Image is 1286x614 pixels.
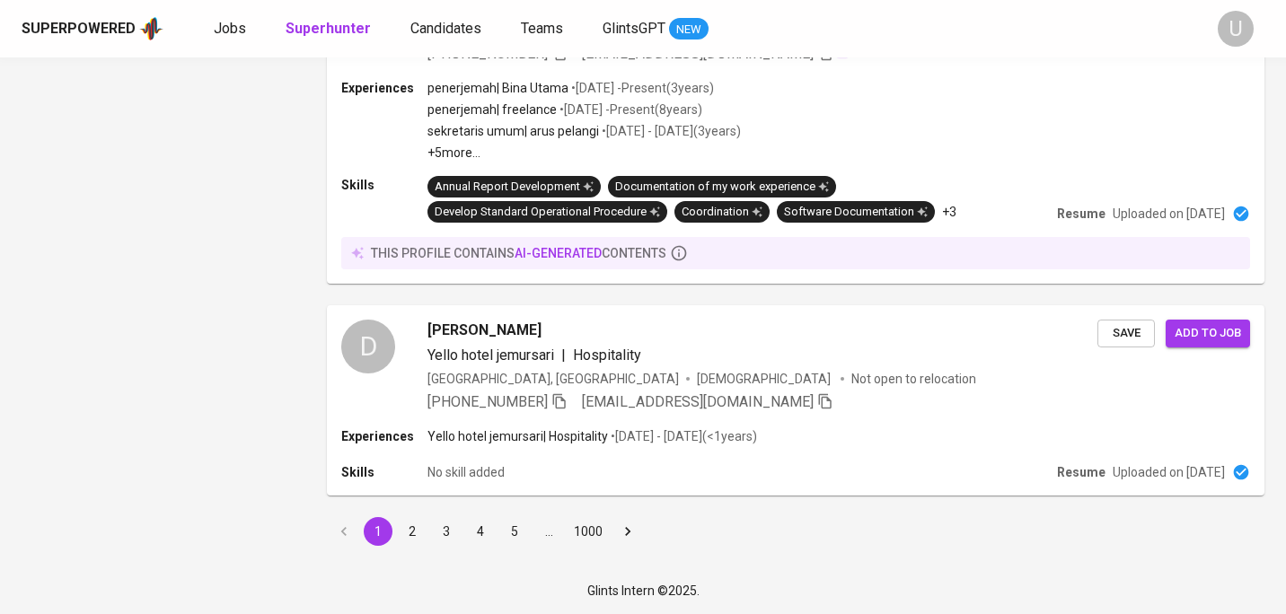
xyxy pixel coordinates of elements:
p: Experiences [341,79,427,97]
p: Uploaded on [DATE] [1113,205,1225,223]
div: Coordination [682,204,762,221]
button: Go to page 4 [466,517,495,546]
span: [EMAIL_ADDRESS][DOMAIN_NAME] [582,393,814,410]
p: this profile contains contents [371,244,666,262]
span: [PHONE_NUMBER] [427,45,548,62]
button: Go to page 5 [500,517,529,546]
span: Teams [521,20,563,37]
p: penerjemah | freelance [427,101,557,118]
span: [PHONE_NUMBER] [427,393,548,410]
div: Documentation of my work experience [615,179,829,196]
nav: pagination navigation [327,517,645,546]
span: Add to job [1175,323,1241,344]
span: Yello hotel jemursari [427,346,554,364]
a: GlintsGPT NEW [603,18,709,40]
button: Go to page 2 [398,517,427,546]
p: Skills [341,463,427,481]
span: [DEMOGRAPHIC_DATA] [697,370,833,388]
div: … [534,522,563,540]
span: [PERSON_NAME] [427,320,542,341]
p: • [DATE] - Present ( 3 years ) [568,79,714,97]
button: Save [1097,320,1155,347]
div: Superpowered [22,19,136,39]
button: page 1 [364,517,392,546]
a: Teams [521,18,567,40]
span: Save [1106,323,1146,344]
div: Annual Report Development [435,179,594,196]
span: Candidates [410,20,481,37]
div: Develop Standard Operational Procedure [435,204,660,221]
b: Superhunter [286,20,371,37]
span: Hospitality [573,346,641,364]
div: Software Documentation [784,204,928,221]
a: Superhunter [286,18,374,40]
p: Skills [341,176,427,194]
p: +5 more ... [427,144,741,162]
a: D[PERSON_NAME]Yello hotel jemursari|Hospitality[GEOGRAPHIC_DATA], [GEOGRAPHIC_DATA][DEMOGRAPHIC_D... [327,305,1264,496]
span: NEW [669,21,709,39]
div: U [1218,11,1254,47]
p: penerjemah | Bina Utama [427,79,568,97]
button: Go to page 3 [432,517,461,546]
a: Candidates [410,18,485,40]
button: Go to page 1000 [568,517,608,546]
span: [EMAIL_ADDRESS][DOMAIN_NAME] [582,45,814,62]
button: Go to next page [613,517,642,546]
a: Jobs [214,18,250,40]
p: Uploaded on [DATE] [1113,463,1225,481]
span: | [561,345,566,366]
button: Add to job [1166,320,1250,347]
p: • [DATE] - [DATE] ( <1 years ) [608,427,757,445]
p: +3 [942,203,956,221]
img: app logo [139,15,163,42]
p: • [DATE] - Present ( 8 years ) [557,101,702,118]
p: Resume [1057,205,1105,223]
p: Resume [1057,463,1105,481]
p: Yello hotel jemursari | Hospitality [427,427,608,445]
p: • [DATE] - [DATE] ( 3 years ) [599,122,741,140]
p: sekretaris umum | arus pelangi [427,122,599,140]
div: [GEOGRAPHIC_DATA], [GEOGRAPHIC_DATA] [427,370,679,388]
p: Not open to relocation [851,370,976,388]
a: Superpoweredapp logo [22,15,163,42]
span: GlintsGPT [603,20,665,37]
div: D [341,320,395,373]
span: AI-generated [515,246,602,260]
span: Jobs [214,20,246,37]
p: No skill added [427,463,505,481]
p: Experiences [341,427,427,445]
